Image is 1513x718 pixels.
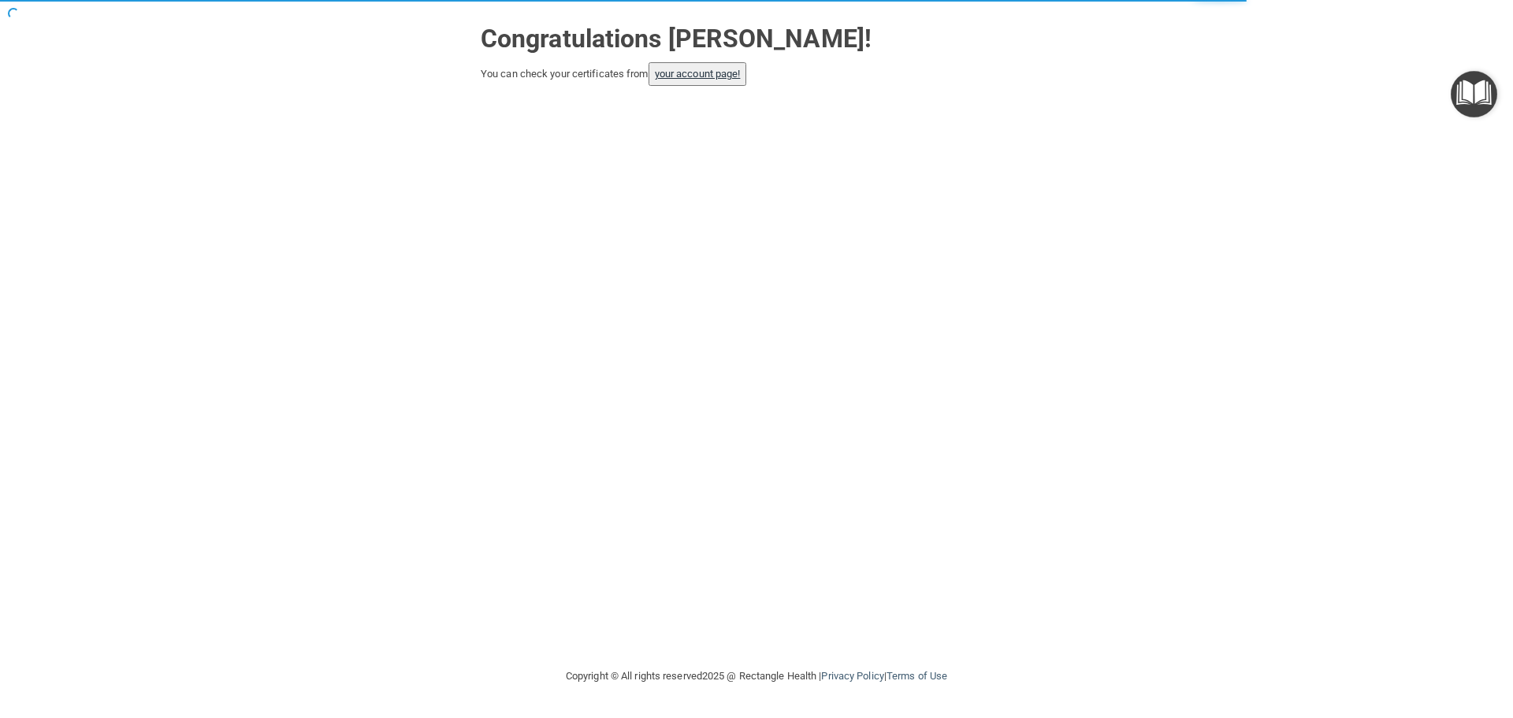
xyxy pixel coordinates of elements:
[649,62,747,86] button: your account page!
[821,670,883,682] a: Privacy Policy
[1451,71,1497,117] button: Open Resource Center
[655,68,741,80] a: your account page!
[469,651,1044,701] div: Copyright © All rights reserved 2025 @ Rectangle Health | |
[481,62,1032,86] div: You can check your certificates from
[481,24,872,54] strong: Congratulations [PERSON_NAME]!
[887,670,947,682] a: Terms of Use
